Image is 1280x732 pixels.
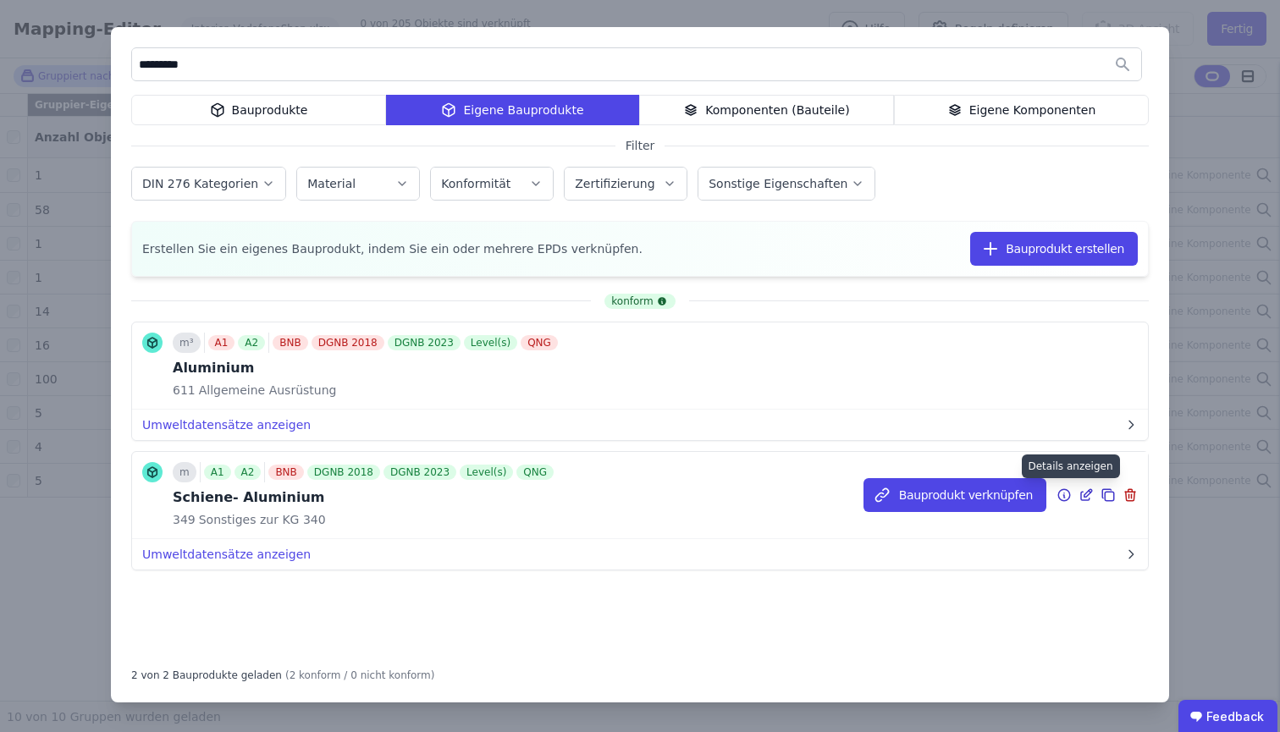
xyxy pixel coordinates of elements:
div: A1 [204,465,231,480]
button: Umweltdatensätze anzeigen [132,410,1148,440]
label: Konformität [441,177,514,190]
span: Filter [615,137,665,154]
div: m [173,462,196,482]
button: DIN 276 Kategorien [132,168,285,200]
span: Allgemeine Ausrüstung [196,382,337,399]
div: Eigene Komponenten [894,95,1149,125]
div: Komponenten (Bauteile) [639,95,894,125]
div: DGNB 2018 [312,335,384,350]
div: BNB [268,465,303,480]
button: Zertifizierung [565,168,687,200]
span: Erstellen Sie ein eigenes Bauprodukt, indem Sie ein oder mehrere EPDs verknüpfen. [142,240,643,257]
button: Material [297,168,419,200]
div: konform [604,294,675,309]
div: Aluminium [173,358,561,378]
label: Sonstige Eigenschaften [709,177,851,190]
div: m³ [173,333,201,353]
div: DGNB 2018 [307,465,380,480]
div: BNB [273,335,307,350]
div: Eigene Bauprodukte [386,95,639,125]
button: Bauprodukt erstellen [970,232,1138,266]
div: QNG [516,465,554,480]
label: Zertifizierung [575,177,658,190]
button: Bauprodukt verknüpfen [863,478,1046,512]
div: 2 von 2 Bauprodukte geladen [131,662,282,682]
div: A2 [238,335,265,350]
div: (2 konform / 0 nicht konform) [285,662,435,682]
button: Umweltdatensätze anzeigen [132,539,1148,570]
div: DGNB 2023 [388,335,461,350]
button: Konformität [431,168,553,200]
div: A1 [208,335,235,350]
div: Level(s) [460,465,513,480]
span: 349 [173,511,196,528]
div: A2 [234,465,262,480]
button: Sonstige Eigenschaften [698,168,874,200]
div: DGNB 2023 [383,465,456,480]
span: 611 [173,382,196,399]
span: Sonstiges zur KG 340 [196,511,326,528]
div: Schiene- Aluminium [173,487,557,508]
div: QNG [521,335,558,350]
div: Bauprodukte [131,95,386,125]
label: DIN 276 Kategorien [142,177,262,190]
div: Level(s) [464,335,517,350]
label: Material [307,177,359,190]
